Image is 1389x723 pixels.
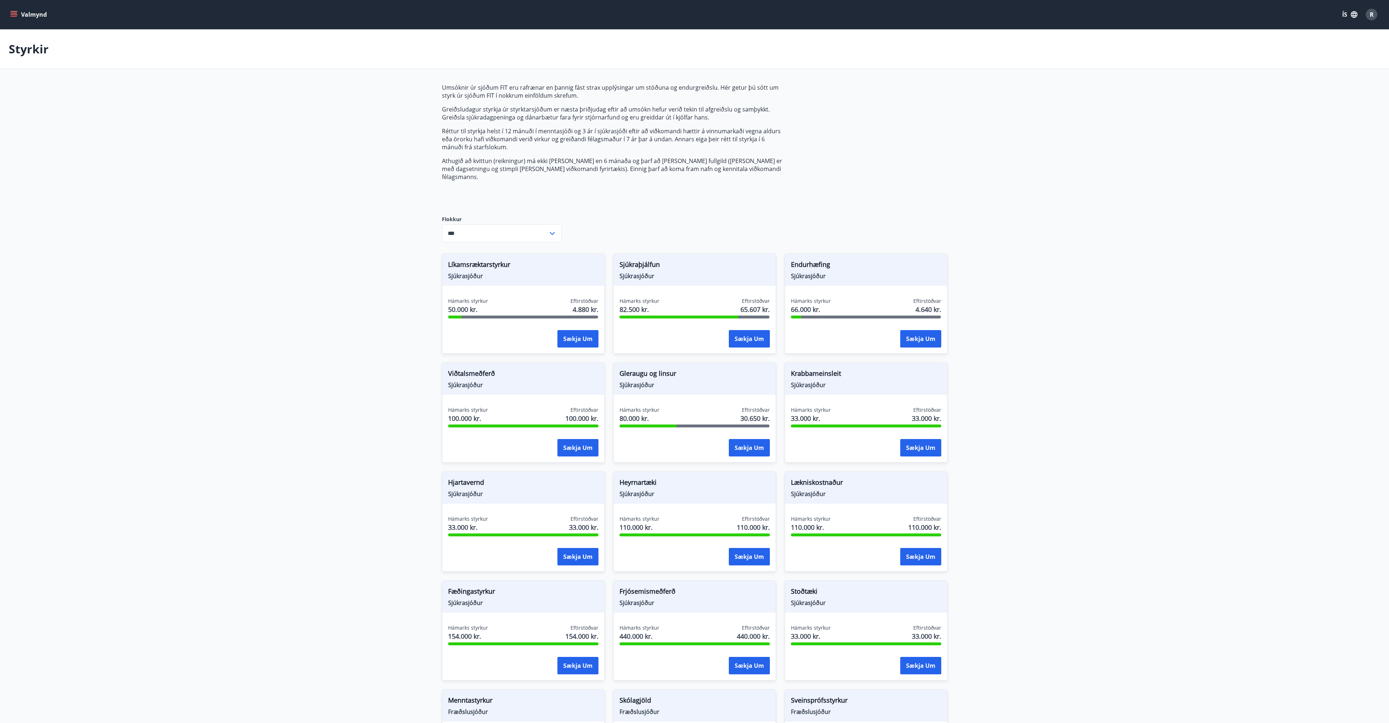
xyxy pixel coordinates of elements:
button: Sækja um [557,657,598,674]
span: Eftirstöðvar [913,406,941,414]
span: 110.000 kr. [737,523,770,532]
span: 110.000 kr. [620,523,659,532]
p: Réttur til styrkja helst í 12 mánuði í menntasjóði og 3 ár í sjúkrasjóði eftir að viðkomandi hætt... [442,127,785,151]
span: Eftirstöðvar [913,297,941,305]
span: Fæðingastyrkur [448,586,598,599]
span: R [1370,11,1374,19]
button: Sækja um [900,330,941,348]
span: Sjúkrasjóður [791,381,941,389]
span: Hjartavernd [448,478,598,490]
span: Viðtalsmeðferð [448,369,598,381]
span: Eftirstöðvar [742,406,770,414]
span: 4.880 kr. [573,305,598,314]
span: 440.000 kr. [737,631,770,641]
span: Hámarks styrkur [620,624,659,631]
span: Hámarks styrkur [620,297,659,305]
button: menu [9,8,50,21]
span: Eftirstöðvar [570,406,598,414]
span: Fræðslusjóður [448,708,598,716]
button: Sækja um [557,548,598,565]
span: Lækniskostnaður [791,478,941,490]
label: Flokkur [442,216,562,223]
span: 154.000 kr. [448,631,488,641]
span: 80.000 kr. [620,414,659,423]
span: Fræðslusjóður [620,708,770,716]
span: Eftirstöðvar [570,624,598,631]
span: Heyrnartæki [620,478,770,490]
span: Hámarks styrkur [448,624,488,631]
span: Sjúkrasjóður [791,272,941,280]
span: Hámarks styrkur [448,515,488,523]
span: Eftirstöðvar [913,624,941,631]
span: Hámarks styrkur [620,515,659,523]
button: Sækja um [557,330,598,348]
span: Fræðslusjóður [791,708,941,716]
p: Styrkir [9,41,49,57]
span: 50.000 kr. [448,305,488,314]
span: Eftirstöðvar [913,515,941,523]
button: Sækja um [900,439,941,456]
span: Sjúkrasjóður [448,272,598,280]
span: Krabbameinsleit [791,369,941,381]
span: Stoðtæki [791,586,941,599]
span: 4.640 kr. [915,305,941,314]
button: Sækja um [729,330,770,348]
span: Eftirstöðvar [570,515,598,523]
span: Sjúkrasjóður [620,381,770,389]
span: Gleraugu og linsur [620,369,770,381]
span: 100.000 kr. [565,414,598,423]
button: ÍS [1338,8,1361,21]
span: 33.000 kr. [569,523,598,532]
span: 100.000 kr. [448,414,488,423]
span: Hámarks styrkur [791,515,831,523]
span: Menntastyrkur [448,695,598,708]
span: Eftirstöðvar [742,297,770,305]
button: Sækja um [729,439,770,456]
span: Sjúkrasjóður [620,272,770,280]
span: 440.000 kr. [620,631,659,641]
span: Sjúkrasjóður [791,490,941,498]
p: Greiðsludagur styrkja úr styrktarsjóðum er næsta þriðjudag eftir að umsókn hefur verið tekin til ... [442,105,785,121]
span: Líkamsræktarstyrkur [448,260,598,272]
span: Eftirstöðvar [742,515,770,523]
button: Sækja um [729,548,770,565]
span: 65.607 kr. [740,305,770,314]
span: 66.000 kr. [791,305,831,314]
span: 33.000 kr. [791,414,831,423]
p: Umsóknir úr sjóðum FIT eru rafrænar en þannig fást strax upplýsingar um stöðuna og endurgreiðslu.... [442,84,785,99]
span: Sjúkrasjóður [448,381,598,389]
button: Sækja um [900,657,941,674]
span: Hámarks styrkur [791,297,831,305]
span: 30.650 kr. [740,414,770,423]
span: 154.000 kr. [565,631,598,641]
span: Sjúkrasjóður [448,490,598,498]
span: Endurhæfing [791,260,941,272]
p: Athugið að kvittun (reikningur) má ekki [PERSON_NAME] en 6 mánaða og þarf að [PERSON_NAME] fullgi... [442,157,785,181]
span: Frjósemismeðferð [620,586,770,599]
span: Hámarks styrkur [791,406,831,414]
span: 110.000 kr. [791,523,831,532]
span: 33.000 kr. [791,631,831,641]
span: 110.000 kr. [908,523,941,532]
span: Sjúkraþjálfun [620,260,770,272]
button: Sækja um [557,439,598,456]
span: Sveinsprófsstyrkur [791,695,941,708]
span: Sjúkrasjóður [448,599,598,607]
span: Eftirstöðvar [742,624,770,631]
span: 82.500 kr. [620,305,659,314]
span: 33.000 kr. [912,631,941,641]
span: Hámarks styrkur [448,406,488,414]
span: Hámarks styrkur [620,406,659,414]
span: Sjúkrasjóður [791,599,941,607]
span: Sjúkrasjóður [620,490,770,498]
span: Sjúkrasjóður [620,599,770,607]
button: Sækja um [729,657,770,674]
span: Eftirstöðvar [570,297,598,305]
button: R [1363,6,1380,23]
span: Hámarks styrkur [448,297,488,305]
span: 33.000 kr. [448,523,488,532]
span: Skólagjöld [620,695,770,708]
span: Hámarks styrkur [791,624,831,631]
span: 33.000 kr. [912,414,941,423]
button: Sækja um [900,548,941,565]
